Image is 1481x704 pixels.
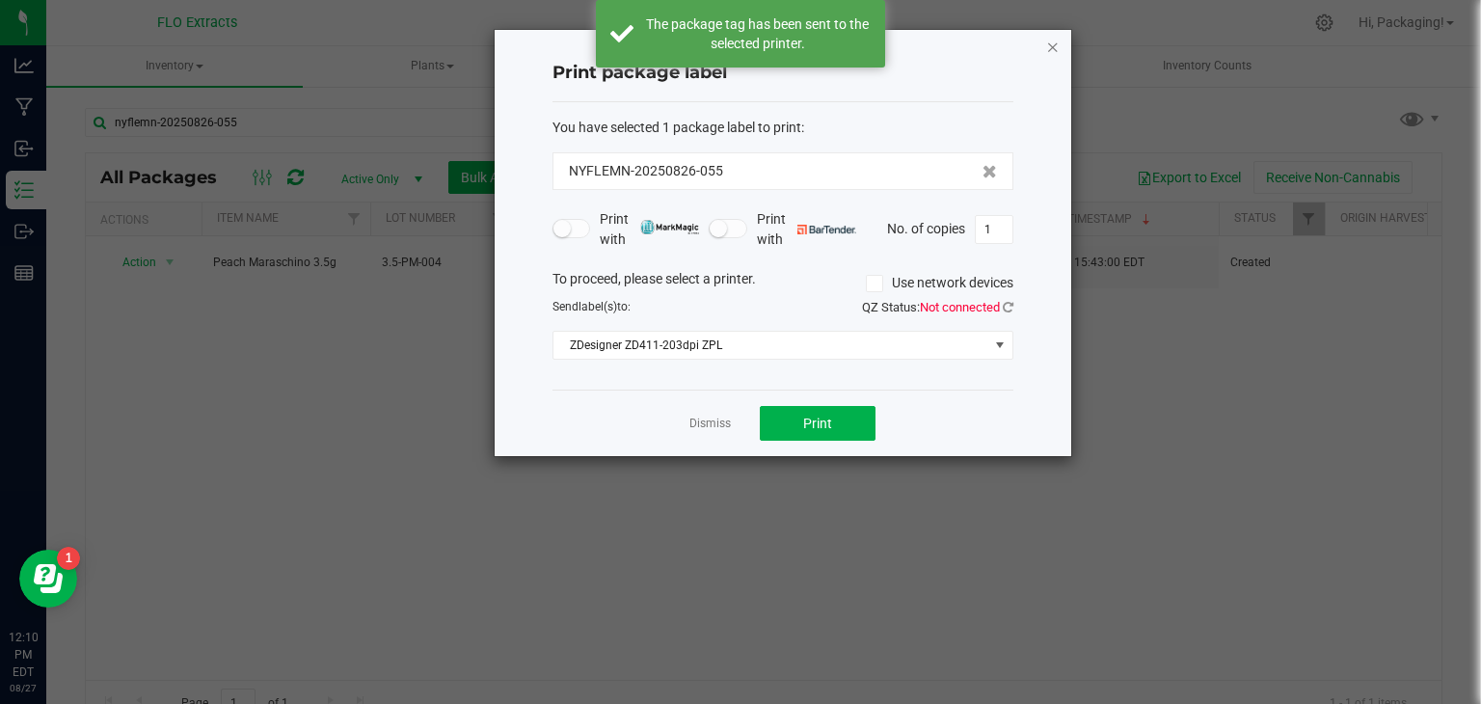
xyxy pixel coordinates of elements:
span: Send to: [552,300,631,313]
span: label(s) [579,300,617,313]
span: You have selected 1 package label to print [552,120,801,135]
button: Print [760,406,875,441]
div: The package tag has been sent to the selected printer. [644,14,871,53]
div: To proceed, please select a printer. [538,269,1028,298]
span: No. of copies [887,220,965,235]
span: Print with [757,209,856,250]
a: Dismiss [689,416,731,432]
span: Print with [600,209,699,250]
span: ZDesigner ZD411-203dpi ZPL [553,332,988,359]
iframe: Resource center unread badge [57,547,80,570]
label: Use network devices [866,273,1013,293]
span: NYFLEMN-20250826-055 [569,161,723,181]
iframe: Resource center [19,550,77,608]
span: QZ Status: [862,300,1013,314]
span: Print [803,416,832,431]
img: bartender.png [797,225,856,234]
img: mark_magic_cybra.png [640,220,699,234]
div: : [552,118,1013,138]
span: Not connected [920,300,1000,314]
h4: Print package label [552,61,1013,86]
